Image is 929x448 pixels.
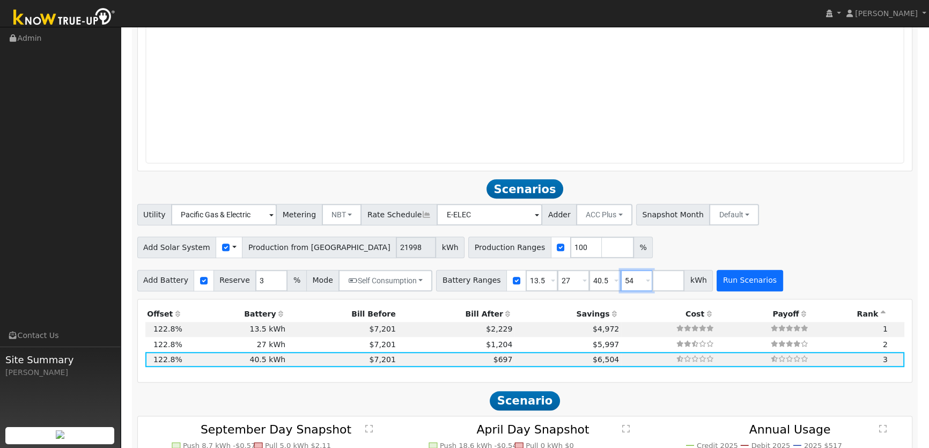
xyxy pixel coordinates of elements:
span: Payoff [772,310,799,318]
button: ACC Plus [576,204,632,225]
text: September Day Snapshot [201,423,352,436]
span: Reserve [213,270,256,291]
text:  [879,424,887,433]
span: Production Ranges [468,237,551,258]
span: $4,972 [593,325,619,333]
input: Select a Utility [171,204,277,225]
img: Know True-Up [8,6,121,30]
td: 27 kWh [184,337,287,352]
div: [PERSON_NAME] [5,367,115,378]
span: Site Summary [5,352,115,367]
text:  [622,424,630,433]
input: Select a Rate Schedule [437,204,542,225]
span: Savings [576,310,609,318]
span: Utility [137,204,172,225]
span: Add Battery [137,270,195,291]
span: $6,504 [593,355,619,364]
span: Cost [685,310,704,318]
span: 2 [883,340,888,349]
span: 122.8% [153,340,182,349]
span: Scenarios [486,179,563,199]
span: $1,204 [486,340,512,349]
span: % [633,237,653,258]
td: 13.5 kWh [184,322,287,337]
td: 40.5 kWh [184,352,287,367]
span: [PERSON_NAME] [855,9,918,18]
span: Rate Schedule [361,204,437,225]
span: 122.8% [153,355,182,364]
button: Self Consumption [338,270,432,291]
span: kWh [684,270,713,291]
text:  [365,424,373,433]
span: $5,997 [593,340,619,349]
th: Bill After [397,307,514,322]
button: Run Scenarios [717,270,783,291]
text: Annual Usage [749,423,830,436]
span: Adder [542,204,577,225]
span: Scenario [490,391,560,410]
span: $7,201 [370,325,396,333]
span: Metering [276,204,322,225]
span: 3 [883,355,888,364]
th: Offset [145,307,185,322]
button: Default [709,204,759,225]
span: Production from [GEOGRAPHIC_DATA] [242,237,396,258]
span: kWh [436,237,464,258]
th: Bill Before [287,307,398,322]
span: % [287,270,306,291]
text: April Day Snapshot [476,423,589,436]
span: Snapshot Month [636,204,710,225]
span: $697 [493,355,513,364]
button: NBT [322,204,362,225]
span: $7,201 [370,355,396,364]
span: Battery Ranges [436,270,507,291]
span: $2,229 [486,325,512,333]
span: 1 [883,325,888,333]
span: Add Solar System [137,237,217,258]
span: 122.8% [153,325,182,333]
span: Rank [857,310,878,318]
th: Battery [184,307,287,322]
img: retrieve [56,430,64,439]
span: Mode [306,270,339,291]
span: $7,201 [370,340,396,349]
